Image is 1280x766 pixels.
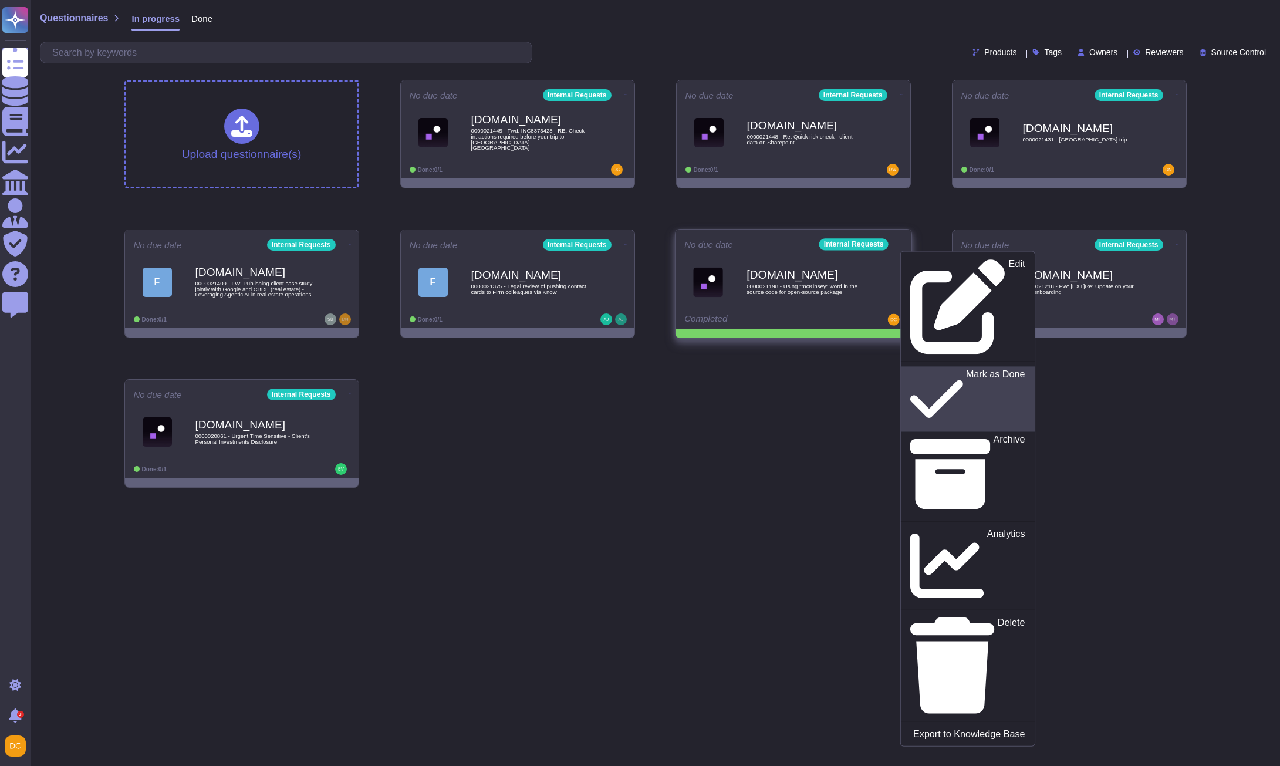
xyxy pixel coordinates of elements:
[1023,137,1140,143] span: 0000021431 - [GEOGRAPHIC_DATA] trip
[471,114,589,125] b: [DOMAIN_NAME]
[182,109,302,160] div: Upload questionnaire(s)
[900,366,1034,431] a: Mark as Done
[325,313,336,325] img: user
[335,463,347,475] img: user
[747,120,864,131] b: [DOMAIN_NAME]
[134,390,182,399] span: No due date
[195,433,313,444] span: 0000020861 - Urgent Time Sensitive - Client's Personal Investments Disclosure
[40,14,108,23] span: Questionnaires
[694,118,724,147] img: Logo
[471,269,589,281] b: [DOMAIN_NAME]
[339,313,351,325] img: user
[993,434,1025,514] p: Archive
[1008,259,1025,355] p: Edit
[471,128,589,150] span: 0000021445 - Fwd: INC8373428 - RE: Check-in: actions required before your trip to [GEOGRAPHIC_DAT...
[418,268,448,297] div: F
[900,726,1034,741] a: Export to Knowledge Base
[1023,123,1140,134] b: [DOMAIN_NAME]
[195,281,313,298] span: 0000021409 - FW: Publishing client case study jointly with Google and CBRE (real estate) - Levera...
[887,314,899,326] img: user
[410,241,458,249] span: No due date
[685,91,734,100] span: No due date
[410,91,458,100] span: No due date
[819,238,888,250] div: Internal Requests
[961,241,1009,249] span: No due date
[900,615,1034,716] a: Delete
[1211,48,1266,56] span: Source Control
[1167,313,1178,325] img: user
[418,167,443,173] span: Done: 0/1
[267,389,336,400] div: Internal Requests
[134,241,182,249] span: No due date
[984,48,1016,56] span: Products
[543,239,612,251] div: Internal Requests
[2,733,34,759] button: user
[615,313,627,325] img: user
[195,266,313,278] b: [DOMAIN_NAME]
[887,164,899,176] img: user
[900,257,1034,357] a: Edit
[131,14,180,23] span: In progress
[970,167,994,173] span: Done: 0/1
[1023,269,1140,281] b: [DOMAIN_NAME]
[471,284,589,295] span: 0000021375 - Legal review of pushing contact cards to Firm colleagues via Know
[684,314,830,326] div: Completed
[46,42,532,63] input: Search by keywords
[961,91,1009,100] span: No due date
[693,267,723,297] img: Logo
[1044,48,1062,56] span: Tags
[195,419,313,430] b: [DOMAIN_NAME]
[600,313,612,325] img: user
[5,735,26,757] img: user
[143,268,172,297] div: F
[1023,284,1140,295] span: 0000021218 - FW: [EXT]Re: Update on your EW onboarding
[1152,313,1164,325] img: user
[997,618,1025,714] p: Delete
[1163,164,1174,176] img: user
[418,316,443,323] span: Done: 0/1
[1095,239,1163,251] div: Internal Requests
[1145,48,1183,56] span: Reviewers
[819,89,887,101] div: Internal Requests
[747,269,865,281] b: [DOMAIN_NAME]
[143,417,172,447] img: Logo
[747,284,865,295] span: 0000021198 - Using "mcKinsey" word in the source code for open-source package
[191,14,212,23] span: Done
[17,711,24,718] div: 9+
[1095,89,1163,101] div: Internal Requests
[965,369,1025,429] p: Mark as Done
[142,466,167,473] span: Done: 0/1
[987,529,1025,603] p: Analytics
[684,240,733,249] span: No due date
[913,730,1025,739] p: Export to Knowledge Base
[543,89,612,101] div: Internal Requests
[267,239,336,251] div: Internal Requests
[900,431,1034,517] a: Archive
[418,118,448,147] img: Logo
[142,316,167,323] span: Done: 0/1
[900,527,1034,605] a: Analytics
[747,134,864,145] span: 0000021448 - Re: Quick risk check - client data on Sharepoint
[611,164,623,176] img: user
[970,118,999,147] img: Logo
[694,167,718,173] span: Done: 0/1
[1089,48,1117,56] span: Owners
